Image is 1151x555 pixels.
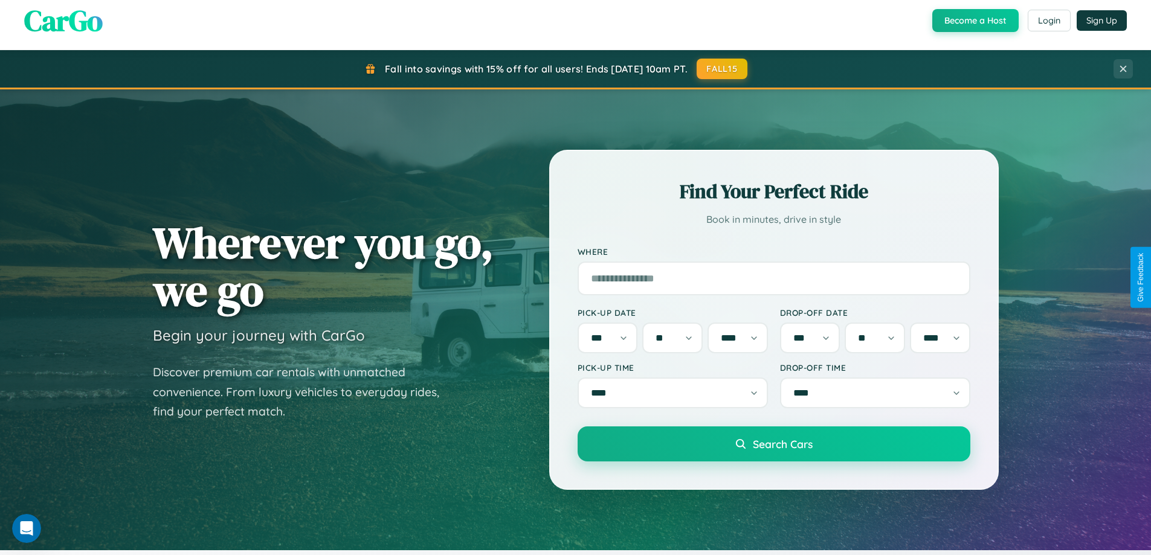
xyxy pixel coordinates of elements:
h2: Find Your Perfect Ride [578,178,970,205]
button: FALL15 [697,59,747,79]
button: Login [1028,10,1071,31]
button: Search Cars [578,426,970,461]
button: Become a Host [932,9,1019,32]
label: Pick-up Date [578,307,768,318]
h3: Begin your journey with CarGo [153,326,365,344]
label: Pick-up Time [578,362,768,373]
span: Search Cars [753,437,813,451]
div: Give Feedback [1136,253,1145,302]
label: Where [578,246,970,257]
span: Fall into savings with 15% off for all users! Ends [DATE] 10am PT. [385,63,688,75]
label: Drop-off Date [780,307,970,318]
p: Discover premium car rentals with unmatched convenience. From luxury vehicles to everyday rides, ... [153,362,455,422]
p: Book in minutes, drive in style [578,211,970,228]
iframe: Intercom live chat [12,514,41,543]
button: Sign Up [1077,10,1127,31]
span: CarGo [24,1,103,40]
label: Drop-off Time [780,362,970,373]
h1: Wherever you go, we go [153,219,494,314]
